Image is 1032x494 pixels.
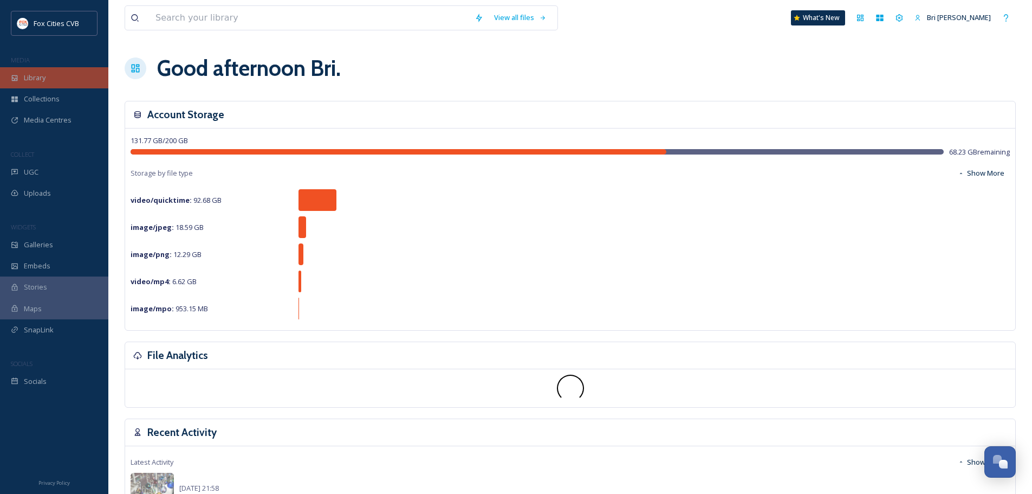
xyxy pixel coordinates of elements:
span: COLLECT [11,150,34,158]
span: Library [24,73,46,83]
a: View all files [489,7,552,28]
strong: video/mp4 : [131,277,171,286]
strong: image/png : [131,249,172,259]
span: Socials [24,376,47,387]
img: images.png [17,18,28,29]
span: UGC [24,167,38,177]
span: 92.68 GB [131,195,222,205]
h3: File Analytics [147,348,208,363]
span: 6.62 GB [131,277,197,286]
span: 68.23 GB remaining [949,147,1010,157]
span: Stories [24,282,47,292]
button: Open Chat [984,446,1016,478]
input: Search your library [150,6,469,30]
h1: Good afternoon Bri . [157,52,341,85]
a: Privacy Policy [38,476,70,489]
span: Galleries [24,240,53,250]
span: [DATE] 21:58 [179,483,219,493]
span: Embeds [24,261,50,271]
span: MEDIA [11,56,30,64]
h3: Recent Activity [147,425,217,440]
strong: image/jpeg : [131,222,174,232]
span: Fox Cities CVB [34,18,79,28]
span: WIDGETS [11,223,36,231]
span: Media Centres [24,115,72,125]
button: Show More [952,163,1010,184]
span: Bri [PERSON_NAME] [927,12,991,22]
span: Latest Activity [131,457,173,467]
span: SOCIALS [11,360,33,368]
span: 18.59 GB [131,222,204,232]
a: What's New [791,10,845,25]
a: Bri [PERSON_NAME] [909,7,996,28]
span: Storage by file type [131,168,193,178]
strong: video/quicktime : [131,195,192,205]
span: 131.77 GB / 200 GB [131,136,188,145]
span: Uploads [24,188,51,198]
span: SnapLink [24,325,54,335]
span: 12.29 GB [131,249,202,259]
span: Collections [24,94,60,104]
strong: image/mpo : [131,304,174,313]
span: 953.15 MB [131,304,208,313]
span: Maps [24,304,42,314]
button: Show More [952,452,1010,473]
span: Privacy Policy [38,479,70,486]
h3: Account Storage [147,107,224,123]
